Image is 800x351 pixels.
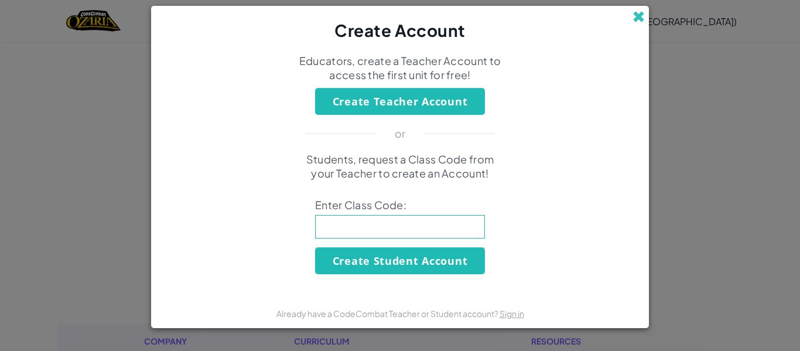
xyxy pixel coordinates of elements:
[315,247,485,274] button: Create Student Account
[500,308,524,319] a: Sign in
[395,127,406,141] p: or
[298,152,502,180] p: Students, request a Class Code from your Teacher to create an Account!
[315,88,485,115] button: Create Teacher Account
[315,198,485,212] span: Enter Class Code:
[298,54,502,82] p: Educators, create a Teacher Account to access the first unit for free!
[334,20,466,40] span: Create Account
[276,308,500,319] span: Already have a CodeCombat Teacher or Student account?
